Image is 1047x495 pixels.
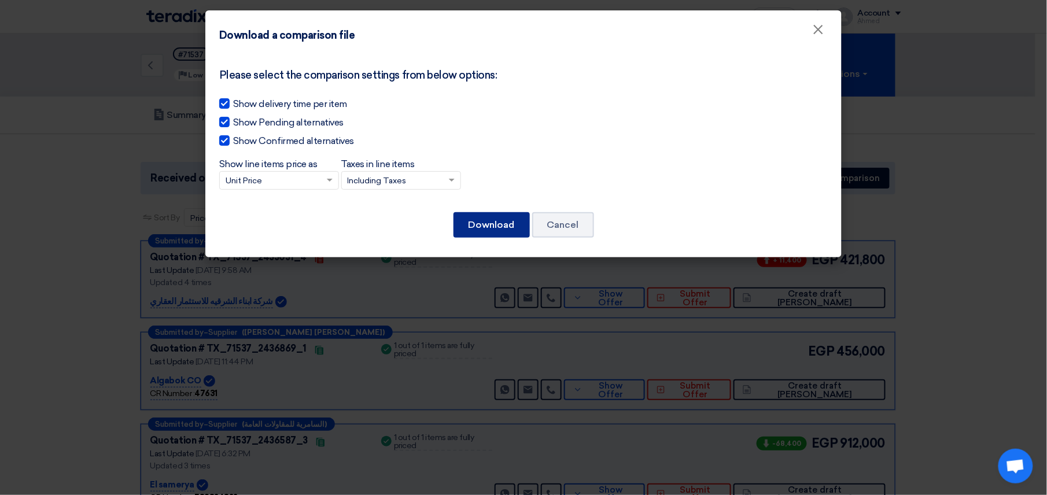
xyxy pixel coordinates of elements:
[219,68,828,83] div: Please select the comparison settings from below options:
[233,97,347,111] span: Show delivery time per item
[226,172,321,191] input: Show line items price as Unit Price
[532,212,594,238] button: Cancel
[233,116,344,130] span: Show Pending alternatives
[998,449,1033,483] div: Open chat
[219,28,355,43] h4: Download a comparison file
[454,212,530,238] button: Download
[233,134,354,148] span: Show Confirmed alternatives
[348,172,443,191] input: Taxes in line items Including Taxes
[803,19,834,42] button: Close
[219,158,317,169] span: Show line items price as
[341,158,415,169] span: Taxes in line items
[813,21,824,44] span: ×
